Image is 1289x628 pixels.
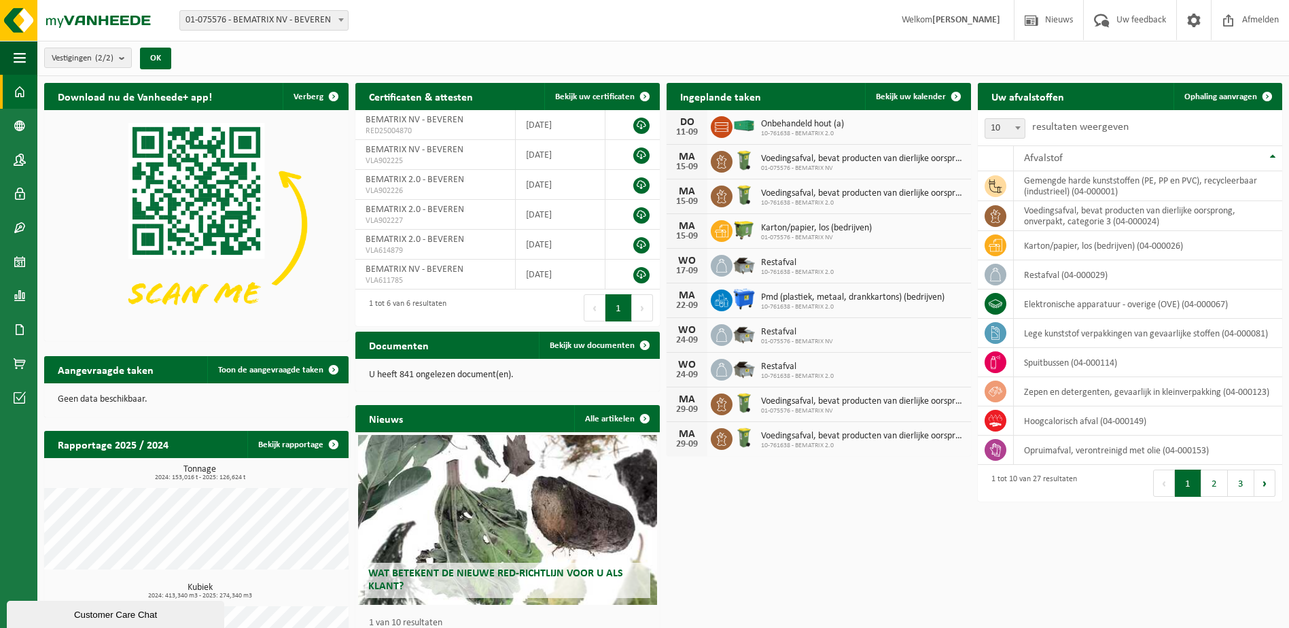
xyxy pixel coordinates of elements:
h2: Aangevraagde taken [44,356,167,383]
td: [DATE] [516,140,605,170]
span: 10-761638 - BEMATRIX 2.0 [761,303,944,311]
a: Ophaling aanvragen [1173,83,1281,110]
h2: Certificaten & attesten [355,83,487,109]
a: Bekijk uw certificaten [544,83,658,110]
span: BEMATRIX NV - BEVEREN [366,264,463,275]
div: 29-09 [673,440,701,449]
td: gemengde harde kunststoffen (PE, PP en PVC), recycleerbaar (industrieel) (04-000001) [1014,171,1282,201]
a: Wat betekent de nieuwe RED-richtlijn voor u als klant? [358,435,656,605]
div: WO [673,256,701,266]
button: Next [1254,470,1275,497]
span: Afvalstof [1024,153,1063,164]
div: 24-09 [673,336,701,345]
a: Bekijk uw documenten [539,332,658,359]
span: Voedingsafval, bevat producten van dierlijke oorsprong, onverpakt, categorie 3 [761,154,964,164]
img: HK-XC-40-GN-00 [732,120,756,132]
img: WB-0140-HPE-GN-50 [732,149,756,172]
div: 11-09 [673,128,701,137]
div: 1 tot 6 van 6 resultaten [362,293,446,323]
span: BEMATRIX 2.0 - BEVEREN [366,205,464,215]
div: 1 tot 10 van 27 resultaten [985,468,1077,498]
img: WB-1100-HPE-BE-01 [732,287,756,311]
span: Wat betekent de nieuwe RED-richtlijn voor u als klant? [368,568,623,592]
span: Restafval [761,327,833,338]
h2: Documenten [355,332,442,358]
a: Bekijk rapportage [247,431,347,458]
span: 2024: 413,340 m3 - 2025: 274,340 m3 [51,593,349,599]
td: [DATE] [516,170,605,200]
span: Ophaling aanvragen [1184,92,1257,101]
h3: Tonnage [51,465,349,481]
span: Vestigingen [52,48,113,69]
img: WB-5000-GAL-GY-01 [732,322,756,345]
span: BEMATRIX NV - BEVEREN [366,115,463,125]
img: WB-0140-HPE-GN-50 [732,391,756,415]
button: OK [140,48,171,69]
a: Bekijk uw kalender [865,83,970,110]
a: Alle artikelen [574,405,658,432]
td: spuitbussen (04-000114) [1014,348,1282,377]
button: 1 [605,294,632,321]
span: Restafval [761,258,834,268]
count: (2/2) [95,54,113,63]
div: 22-09 [673,301,701,311]
div: MA [673,186,701,197]
div: MA [673,394,701,405]
span: 10 [985,118,1025,139]
td: karton/papier, los (bedrijven) (04-000026) [1014,231,1282,260]
td: opruimafval, verontreinigd met olie (04-000153) [1014,436,1282,465]
div: 24-09 [673,370,701,380]
div: 15-09 [673,197,701,207]
span: Bekijk uw certificaten [555,92,635,101]
span: 01-075576 - BEMATRIX NV - BEVEREN [179,10,349,31]
span: Karton/papier, los (bedrijven) [761,223,872,234]
span: Pmd (plastiek, metaal, drankkartons) (bedrijven) [761,292,944,303]
a: Toon de aangevraagde taken [207,356,347,383]
div: MA [673,429,701,440]
span: 10-761638 - BEMATRIX 2.0 [761,372,834,381]
span: BEMATRIX 2.0 - BEVEREN [366,175,464,185]
span: VLA902225 [366,156,505,167]
td: voedingsafval, bevat producten van dierlijke oorsprong, onverpakt, categorie 3 (04-000024) [1014,201,1282,231]
img: WB-5000-GAL-GY-01 [732,357,756,380]
span: Toon de aangevraagde taken [218,366,323,374]
button: Vestigingen(2/2) [44,48,132,68]
img: WB-1100-HPE-GN-50 [732,218,756,241]
span: 01-075576 - BEMATRIX NV [761,234,872,242]
span: RED25004870 [366,126,505,137]
span: Bekijk uw kalender [876,92,946,101]
button: 3 [1228,470,1254,497]
label: resultaten weergeven [1032,122,1129,133]
span: 01-075576 - BEMATRIX NV [761,338,833,346]
span: Restafval [761,362,834,372]
span: Voedingsafval, bevat producten van dierlijke oorsprong, onverpakt, categorie 3 [761,431,964,442]
td: [DATE] [516,110,605,140]
span: 2024: 153,016 t - 2025: 126,624 t [51,474,349,481]
td: [DATE] [516,230,605,260]
span: BEMATRIX NV - BEVEREN [366,145,463,155]
img: WB-0140-HPE-GN-50 [732,426,756,449]
button: Previous [1153,470,1175,497]
button: Previous [584,294,605,321]
td: [DATE] [516,260,605,290]
div: MA [673,221,701,232]
span: 10-761638 - BEMATRIX 2.0 [761,442,964,450]
h2: Nieuws [355,405,417,432]
p: Geen data beschikbaar. [58,395,335,404]
button: 2 [1201,470,1228,497]
td: lege kunststof verpakkingen van gevaarlijke stoffen (04-000081) [1014,319,1282,348]
img: Download de VHEPlus App [44,110,349,338]
div: MA [673,290,701,301]
span: VLA902227 [366,215,505,226]
td: zepen en detergenten, gevaarlijk in kleinverpakking (04-000123) [1014,377,1282,406]
span: 01-075576 - BEMATRIX NV - BEVEREN [180,11,348,30]
span: 10 [985,119,1025,138]
span: VLA614879 [366,245,505,256]
span: Bekijk uw documenten [550,341,635,350]
div: 29-09 [673,405,701,415]
span: Onbehandeld hout (a) [761,119,844,130]
p: 1 van 10 resultaten [369,618,653,628]
td: restafval (04-000029) [1014,260,1282,290]
span: 10-761638 - BEMATRIX 2.0 [761,199,964,207]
